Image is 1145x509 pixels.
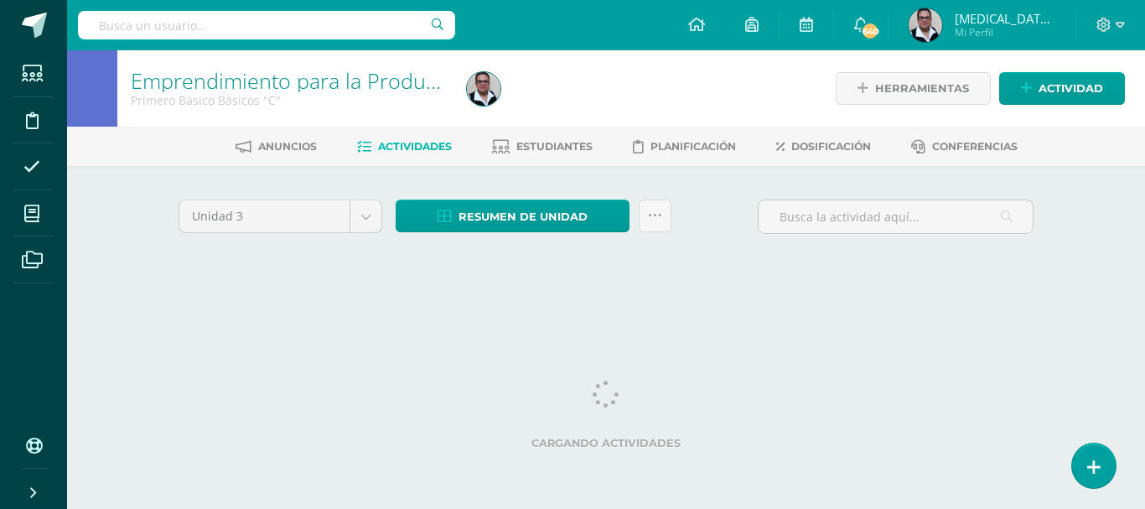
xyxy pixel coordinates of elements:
span: Herramientas [875,73,969,104]
h1: Emprendimiento para la Productividad [131,69,447,92]
a: Unidad 3 [179,200,381,232]
input: Busca un usuario... [78,11,455,39]
span: Actividad [1039,73,1103,104]
span: Actividades [378,140,452,153]
a: Emprendimiento para la Productividad [131,66,499,95]
span: Unidad 3 [192,200,337,232]
a: Planificación [633,133,736,160]
span: Resumen de unidad [459,201,588,232]
a: Anuncios [236,133,317,160]
span: [MEDICAL_DATA][PERSON_NAME] [955,10,1055,27]
span: Mi Perfil [955,25,1055,39]
a: Estudiantes [492,133,593,160]
img: b40a199d199c7b6c7ebe8f7dd76dcc28.png [467,72,500,106]
a: Dosificación [776,133,871,160]
a: Herramientas [836,72,991,105]
span: Estudiantes [516,140,593,153]
span: 640 [861,22,879,40]
label: Cargando actividades [179,437,1034,449]
img: b40a199d199c7b6c7ebe8f7dd76dcc28.png [909,8,942,42]
a: Resumen de unidad [396,200,629,232]
div: Primero Básico Básicos 'C' [131,92,447,108]
input: Busca la actividad aquí... [759,200,1033,233]
a: Actividad [999,72,1125,105]
span: Planificación [650,140,736,153]
span: Conferencias [932,140,1018,153]
a: Actividades [357,133,452,160]
span: Dosificación [791,140,871,153]
a: Conferencias [911,133,1018,160]
span: Anuncios [258,140,317,153]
